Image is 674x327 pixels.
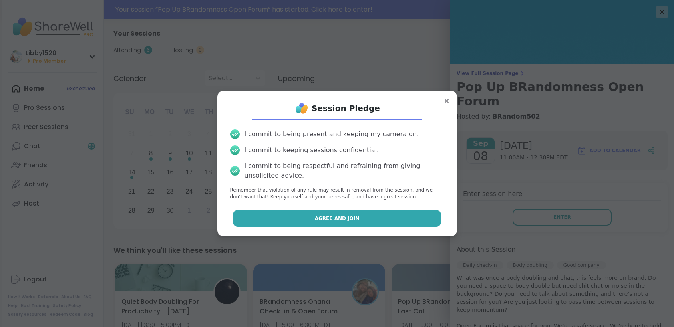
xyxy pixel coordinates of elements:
[245,145,379,155] div: I commit to keeping sessions confidential.
[312,103,380,114] h1: Session Pledge
[315,215,360,222] span: Agree and Join
[294,100,310,116] img: ShareWell Logo
[230,187,444,200] p: Remember that violation of any rule may result in removal from the session, and we don’t want tha...
[245,129,419,139] div: I commit to being present and keeping my camera on.
[233,210,441,227] button: Agree and Join
[245,161,444,180] div: I commit to being respectful and refraining from giving unsolicited advice.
